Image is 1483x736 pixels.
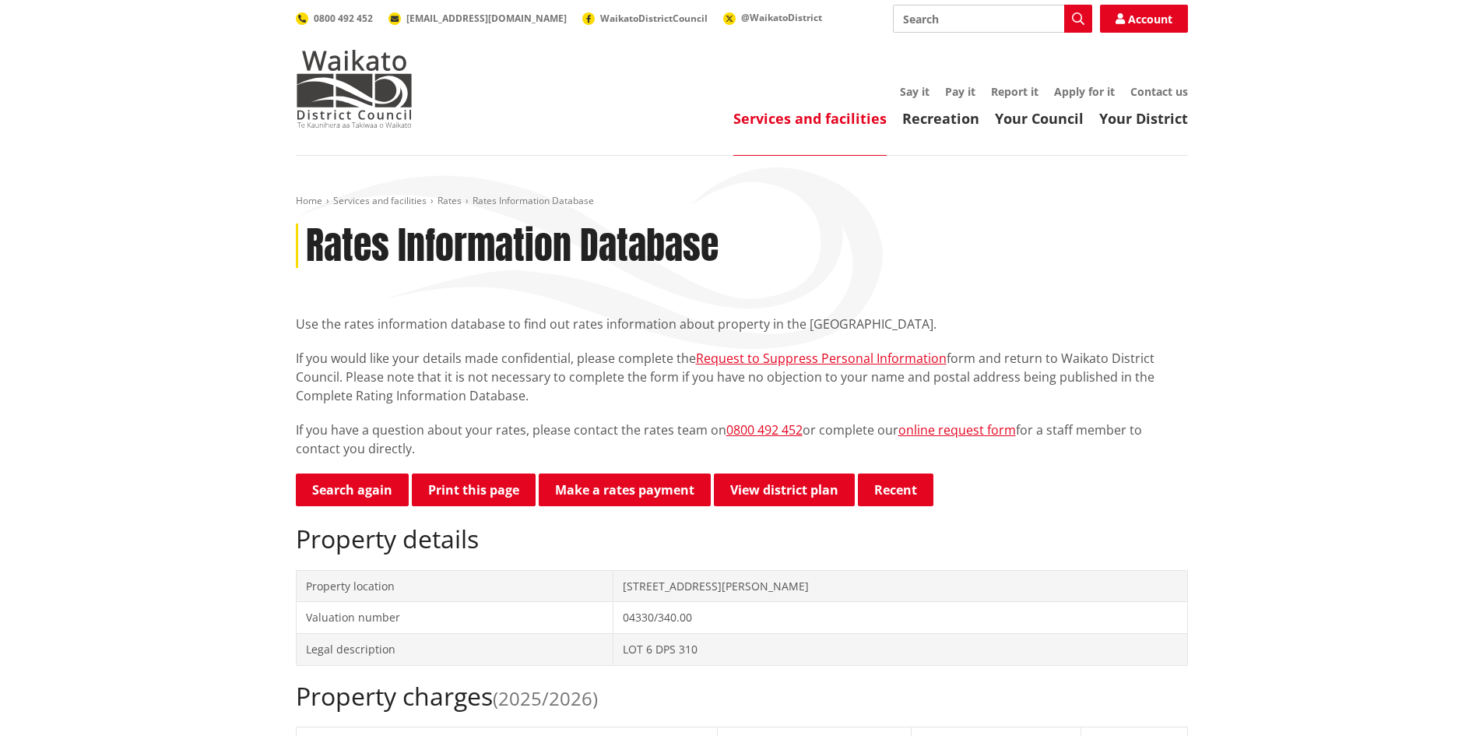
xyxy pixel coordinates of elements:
[306,224,719,269] h1: Rates Information Database
[296,12,373,25] a: 0800 492 452
[473,194,594,207] span: Rates Information Database
[296,633,613,665] td: Legal description
[296,602,613,634] td: Valuation number
[296,474,409,506] a: Search again
[945,84,975,99] a: Pay it
[539,474,711,506] a: Make a rates payment
[582,12,708,25] a: WaikatoDistrictCouncil
[296,50,413,128] img: Waikato District Council - Te Kaunihera aa Takiwaa o Waikato
[714,474,855,506] a: View district plan
[613,570,1187,602] td: [STREET_ADDRESS][PERSON_NAME]
[296,349,1188,405] p: If you would like your details made confidential, please complete the form and return to Waikato ...
[991,84,1038,99] a: Report it
[1054,84,1115,99] a: Apply for it
[296,421,1188,458] p: If you have a question about your rates, please contact the rates team on or complete our for a s...
[333,194,427,207] a: Services and facilities
[741,11,822,24] span: @WaikatoDistrict
[438,194,462,207] a: Rates
[1130,84,1188,99] a: Contact us
[858,474,933,506] button: Recent
[296,570,613,602] td: Property location
[600,12,708,25] span: WaikatoDistrictCouncil
[613,633,1187,665] td: LOT 6 DPS 310
[723,11,822,24] a: @WaikatoDistrict
[733,109,887,128] a: Services and facilities
[1099,109,1188,128] a: Your District
[296,681,1188,711] h2: Property charges
[613,602,1187,634] td: 04330/340.00
[493,685,598,711] span: (2025/2026)
[1100,5,1188,33] a: Account
[412,474,536,506] button: Print this page
[696,350,947,367] a: Request to Suppress Personal Information
[900,84,930,99] a: Say it
[995,109,1084,128] a: Your Council
[388,12,567,25] a: [EMAIL_ADDRESS][DOMAIN_NAME]
[726,421,803,438] a: 0800 492 452
[406,12,567,25] span: [EMAIL_ADDRESS][DOMAIN_NAME]
[296,195,1188,208] nav: breadcrumb
[314,12,373,25] span: 0800 492 452
[898,421,1016,438] a: online request form
[893,5,1092,33] input: Search input
[296,315,1188,333] p: Use the rates information database to find out rates information about property in the [GEOGRAPHI...
[296,524,1188,554] h2: Property details
[902,109,979,128] a: Recreation
[296,194,322,207] a: Home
